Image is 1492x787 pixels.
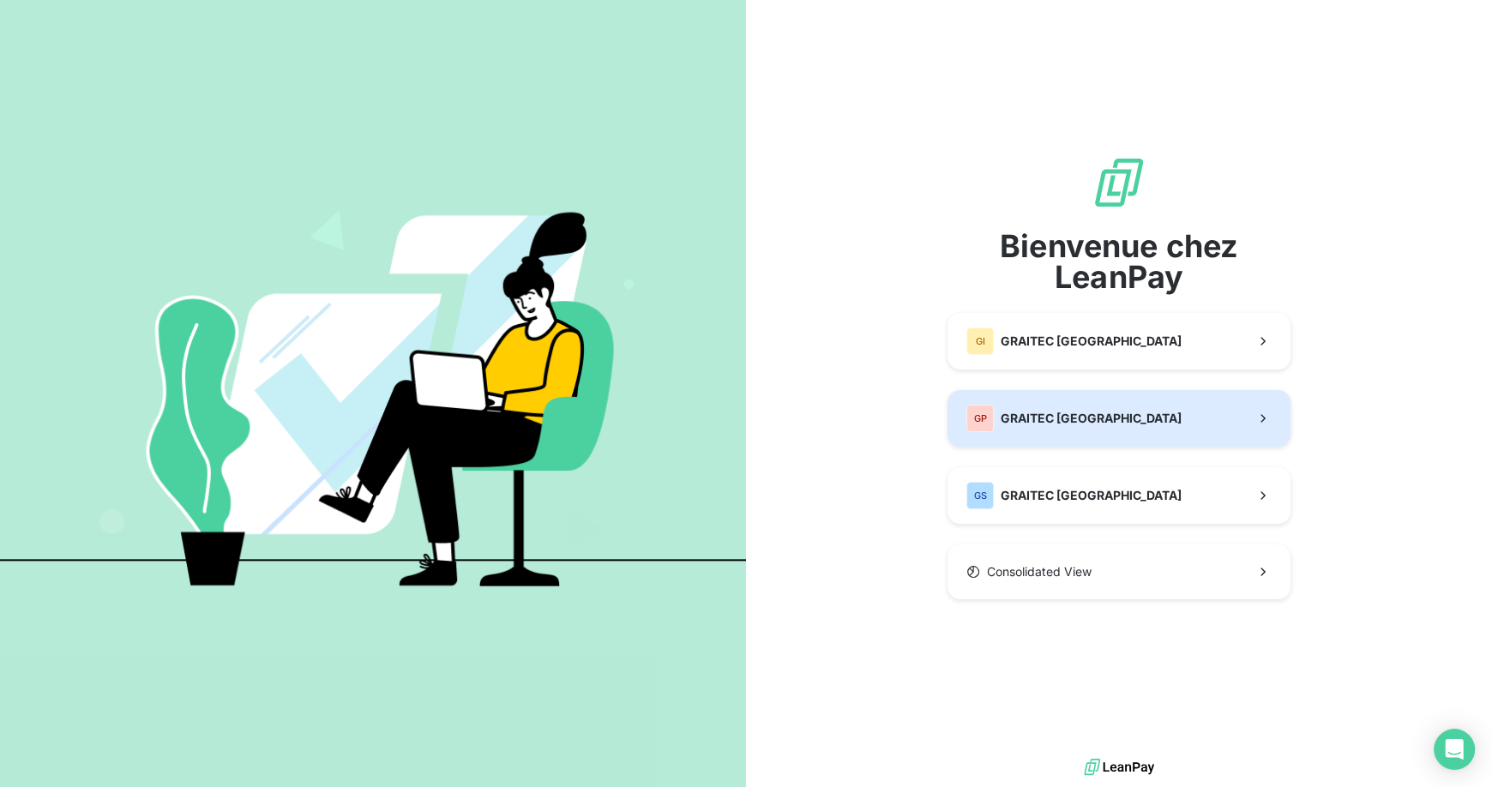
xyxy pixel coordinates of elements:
[1434,729,1475,770] div: Open Intercom Messenger
[948,313,1290,369] button: GIGRAITEC [GEOGRAPHIC_DATA]
[948,390,1290,447] button: GPGRAITEC [GEOGRAPHIC_DATA]
[948,467,1290,524] button: GSGRAITEC [GEOGRAPHIC_DATA]
[1092,155,1146,210] img: logo sigle
[948,231,1290,292] span: Bienvenue chez LeanPay
[966,405,994,432] div: GP
[966,482,994,509] div: GS
[1001,333,1182,350] span: GRAITEC [GEOGRAPHIC_DATA]
[987,563,1092,580] span: Consolidated View
[948,544,1290,599] button: Consolidated View
[1001,410,1182,427] span: GRAITEC [GEOGRAPHIC_DATA]
[1001,487,1182,504] span: GRAITEC [GEOGRAPHIC_DATA]
[966,327,994,355] div: GI
[1084,754,1154,780] img: logo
